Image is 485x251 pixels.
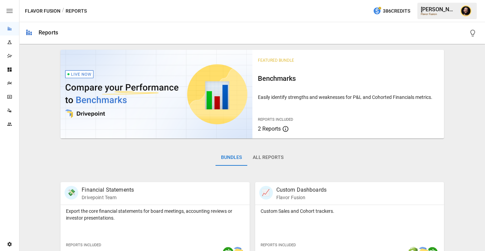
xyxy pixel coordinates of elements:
[261,243,296,247] span: Reports Included
[276,194,327,201] p: Flavor Fusion
[258,94,439,101] p: Easily identify strengths and weaknesses for P&L and Cohorted Financials metrics.
[370,5,413,17] button: 386Credits
[39,29,58,36] div: Reports
[421,13,456,16] div: Flavor Fusion
[258,117,293,122] span: Reports Included
[25,7,60,15] button: Flavor Fusion
[276,186,327,194] p: Custom Dashboards
[216,149,247,166] button: Bundles
[247,149,289,166] button: All Reports
[460,5,471,16] img: Ciaran Nugent
[66,208,244,221] p: Export the core financial statements for board meetings, accounting reviews or investor presentat...
[258,73,439,84] h6: Benchmarks
[60,50,252,138] img: video thumbnail
[259,186,273,200] div: 📈
[82,186,134,194] p: Financial Statements
[62,7,64,15] div: /
[65,186,78,200] div: 💸
[383,7,410,15] span: 386 Credits
[258,58,294,63] span: Featured Bundle
[261,208,439,215] p: Custom Sales and Cohort trackers.
[421,6,456,13] div: [PERSON_NAME]
[258,125,281,132] span: 2 Reports
[66,243,101,247] span: Reports Included
[456,1,475,20] button: Ciaran Nugent
[82,194,134,201] p: Drivepoint Team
